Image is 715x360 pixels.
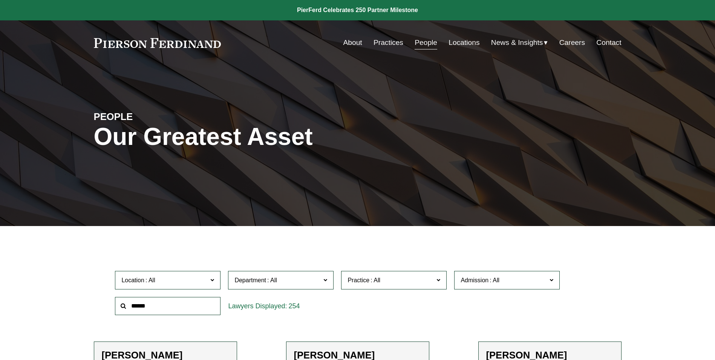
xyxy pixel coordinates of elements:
[415,35,437,50] a: People
[449,35,479,50] a: Locations
[596,35,621,50] a: Contact
[559,35,585,50] a: Careers
[491,35,548,50] a: folder dropdown
[348,277,369,283] span: Practice
[288,302,300,310] span: 254
[94,123,446,151] h1: Our Greatest Asset
[461,277,488,283] span: Admission
[491,36,543,49] span: News & Insights
[121,277,144,283] span: Location
[234,277,266,283] span: Department
[94,111,226,123] h4: PEOPLE
[343,35,362,50] a: About
[374,35,403,50] a: Practices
